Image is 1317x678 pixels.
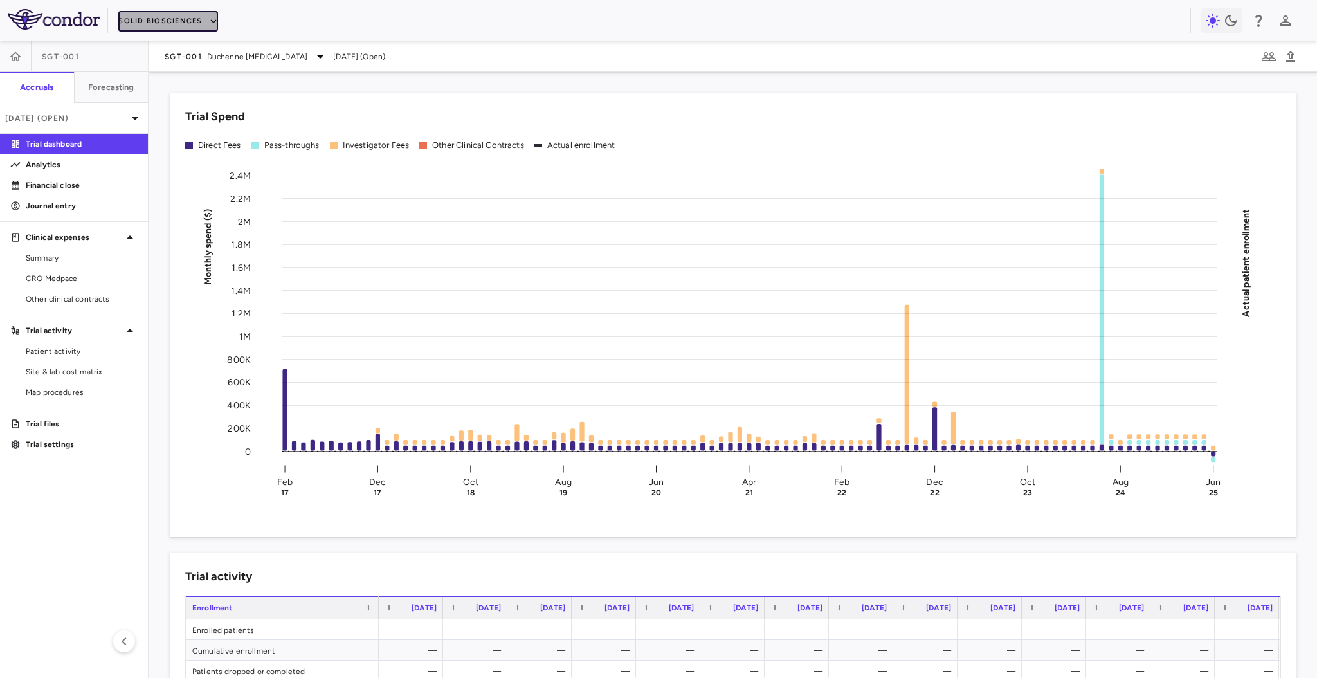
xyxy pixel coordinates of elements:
span: [DATE] [926,603,951,612]
span: Map procedures [26,387,138,398]
span: [DATE] [733,603,758,612]
text: 24 [1116,488,1125,497]
span: Other clinical contracts [26,293,138,305]
h6: Trial Spend [185,108,245,125]
div: — [1033,640,1080,661]
p: Trial dashboard [26,138,138,150]
span: [DATE] [797,603,822,612]
text: 18 [467,488,475,497]
span: SGT-001 [42,51,79,62]
tspan: 2.4M [230,170,251,181]
div: Direct Fees [198,140,241,151]
div: — [840,640,887,661]
tspan: 400K [227,400,251,411]
div: Pass-throughs [264,140,320,151]
text: 17 [374,488,381,497]
text: 23 [1023,488,1032,497]
text: 19 [559,488,567,497]
tspan: Monthly spend ($) [203,208,213,285]
text: 22 [837,488,846,497]
tspan: 1.2M [232,308,251,319]
p: [DATE] (Open) [5,113,127,124]
span: Duchenne [MEDICAL_DATA] [207,51,307,62]
span: [DATE] [1055,603,1080,612]
p: Financial close [26,179,138,191]
div: — [455,640,501,661]
p: Analytics [26,159,138,170]
h6: Trial activity [185,568,252,585]
div: — [1098,619,1144,640]
div: — [390,619,437,640]
p: Journal entry [26,200,138,212]
div: — [1226,640,1273,661]
div: — [969,619,1015,640]
span: [DATE] (Open) [333,51,385,62]
div: — [648,619,694,640]
text: 25 [1209,488,1218,497]
tspan: Actual patient enrollment [1240,208,1251,316]
div: — [1226,619,1273,640]
div: Actual enrollment [547,140,615,151]
tspan: 600K [228,377,251,388]
span: [DATE] [1119,603,1144,612]
div: — [776,640,822,661]
text: Jun [649,477,664,488]
span: Patient activity [26,345,138,357]
div: — [1162,640,1208,661]
div: — [583,619,630,640]
span: [DATE] [476,603,501,612]
div: — [519,640,565,661]
h6: Forecasting [88,82,134,93]
text: Oct [1020,477,1035,488]
tspan: 1.8M [231,239,251,250]
div: Cumulative enrollment [186,640,379,660]
tspan: 2M [238,216,251,227]
tspan: 1.6M [232,262,251,273]
div: — [648,640,694,661]
span: [DATE] [1183,603,1208,612]
div: — [905,619,951,640]
tspan: 200K [228,423,251,434]
span: [DATE] [862,603,887,612]
h6: Accruals [20,82,53,93]
span: Site & lab cost matrix [26,366,138,378]
tspan: 800K [227,354,251,365]
text: 21 [745,488,753,497]
div: Other Clinical Contracts [432,140,524,151]
div: — [1098,640,1144,661]
span: SGT-001 [165,51,202,62]
p: Trial files [26,418,138,430]
span: Summary [26,252,138,264]
div: — [969,640,1015,661]
tspan: 1M [239,331,251,342]
span: [DATE] [412,603,437,612]
p: Trial settings [26,439,138,450]
tspan: 0 [245,446,251,457]
span: [DATE] [990,603,1015,612]
text: Dec [369,477,386,488]
div: — [455,619,501,640]
p: Trial activity [26,325,122,336]
div: Investigator Fees [343,140,410,151]
text: Feb [834,477,849,488]
span: [DATE] [540,603,565,612]
text: 20 [651,488,661,497]
div: — [583,640,630,661]
text: Aug [555,477,571,488]
div: — [712,619,758,640]
span: [DATE] [1248,603,1273,612]
text: Aug [1113,477,1129,488]
text: Dec [926,477,943,488]
span: [DATE] [669,603,694,612]
tspan: 2.2M [230,193,251,204]
text: Jun [1206,477,1221,488]
span: CRO Medpace [26,273,138,284]
div: — [776,619,822,640]
text: Oct [463,477,478,488]
div: — [1033,619,1080,640]
div: — [519,619,565,640]
p: Clinical expenses [26,232,122,243]
div: — [712,640,758,661]
text: 22 [930,488,939,497]
div: Enrolled patients [186,619,379,639]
